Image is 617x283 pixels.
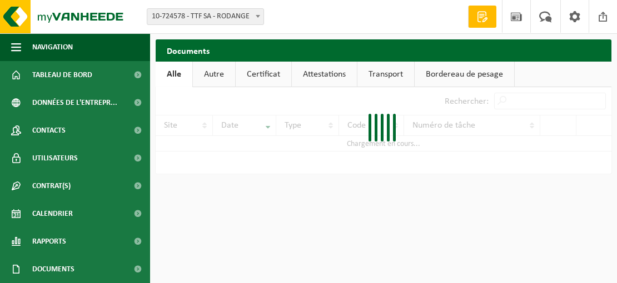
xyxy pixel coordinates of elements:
span: 10-724578 - TTF SA - RODANGE [147,9,263,24]
a: Alle [156,62,192,87]
a: Transport [357,62,414,87]
span: Contrat(s) [32,172,71,200]
a: Certificat [236,62,291,87]
span: Rapports [32,228,66,255]
a: Autre [193,62,235,87]
span: Données de l'entrepr... [32,89,117,117]
span: 10-724578 - TTF SA - RODANGE [147,8,264,25]
span: Navigation [32,33,73,61]
a: Attestations [292,62,357,87]
h2: Documents [156,39,611,61]
span: Calendrier [32,200,73,228]
span: Documents [32,255,74,283]
span: Contacts [32,117,66,144]
a: Bordereau de pesage [415,62,514,87]
span: Utilisateurs [32,144,78,172]
span: Tableau de bord [32,61,92,89]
